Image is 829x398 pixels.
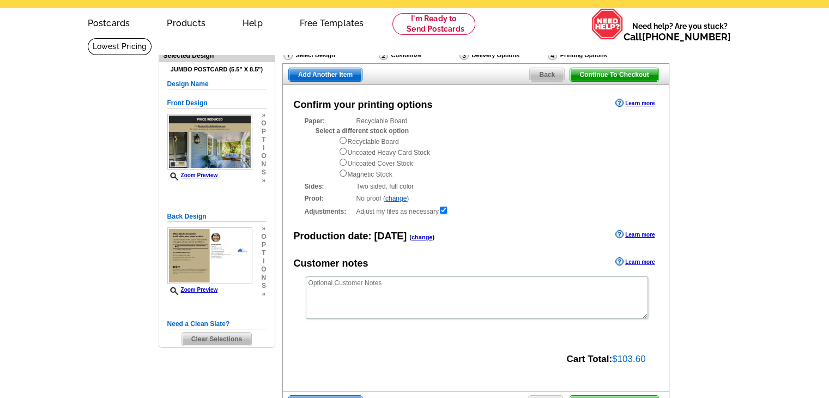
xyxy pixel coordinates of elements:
[261,111,266,119] span: »
[261,257,266,266] span: i
[566,354,612,364] strong: Cart Total:
[288,68,362,82] a: Add Another Item
[159,50,275,61] div: Selected Design
[530,68,564,81] span: Back
[529,68,565,82] a: Back
[305,182,353,191] strong: Sides:
[624,21,736,43] span: Need help? Are you stuck?
[615,230,655,239] a: Learn more
[261,274,266,282] span: n
[379,50,388,60] img: Customize
[547,50,642,63] div: Printing Options
[305,116,647,179] div: Recyclable Board
[294,98,433,112] div: Confirm your printing options
[316,127,409,135] strong: Select a different stock option
[289,68,362,81] span: Add Another Item
[261,266,266,274] span: o
[283,50,293,60] img: Select Design
[261,225,266,233] span: »
[294,256,368,271] div: Customer notes
[225,9,280,35] a: Help
[167,66,267,73] h4: Jumbo Postcard (5.5" x 8.5")
[261,144,266,152] span: i
[167,172,218,178] a: Zoom Preview
[409,234,434,240] span: ( )
[305,116,353,126] strong: Paper:
[70,9,148,35] a: Postcards
[261,119,266,128] span: o
[624,31,731,43] span: Call
[261,282,266,290] span: s
[149,9,223,35] a: Products
[305,206,647,216] div: Adjust my files as necessary
[167,98,267,108] h5: Front Design
[261,290,266,298] span: »
[261,233,266,241] span: o
[261,177,266,185] span: »
[261,241,266,249] span: p
[548,50,557,60] img: Printing Options & Summary
[615,257,655,266] a: Learn more
[167,212,267,222] h5: Back Design
[385,195,407,202] a: change
[570,68,658,81] span: Continue To Checkout
[167,287,218,293] a: Zoom Preview
[378,50,458,61] div: Customize
[412,234,433,240] a: change
[167,79,267,89] h5: Design Name
[338,136,647,179] div: Recyclable Board Uncoated Heavy Card Stock Uncoated Cover Stock Magnetic Stock
[612,354,645,364] span: $103.60
[261,152,266,160] span: o
[615,99,655,107] a: Learn more
[282,50,378,63] div: Select Design
[261,136,266,144] span: t
[261,249,266,257] span: t
[282,9,382,35] a: Free Templates
[294,229,435,244] div: Production date:
[642,31,731,43] a: [PHONE_NUMBER]
[458,50,547,63] div: Delivery Options
[305,207,353,216] strong: Adjustments:
[374,231,407,242] span: [DATE]
[261,168,266,177] span: s
[261,160,266,168] span: n
[182,333,251,346] span: Clear Selections
[305,194,353,203] strong: Proof:
[261,128,266,136] span: p
[459,50,469,60] img: Delivery Options
[167,319,267,329] h5: Need a Clean Slate?
[305,194,647,203] div: No proof ( )
[167,227,252,284] img: small-thumb.jpg
[167,114,252,170] img: small-thumb.jpg
[591,8,624,40] img: help
[305,182,647,191] div: Two sided, full color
